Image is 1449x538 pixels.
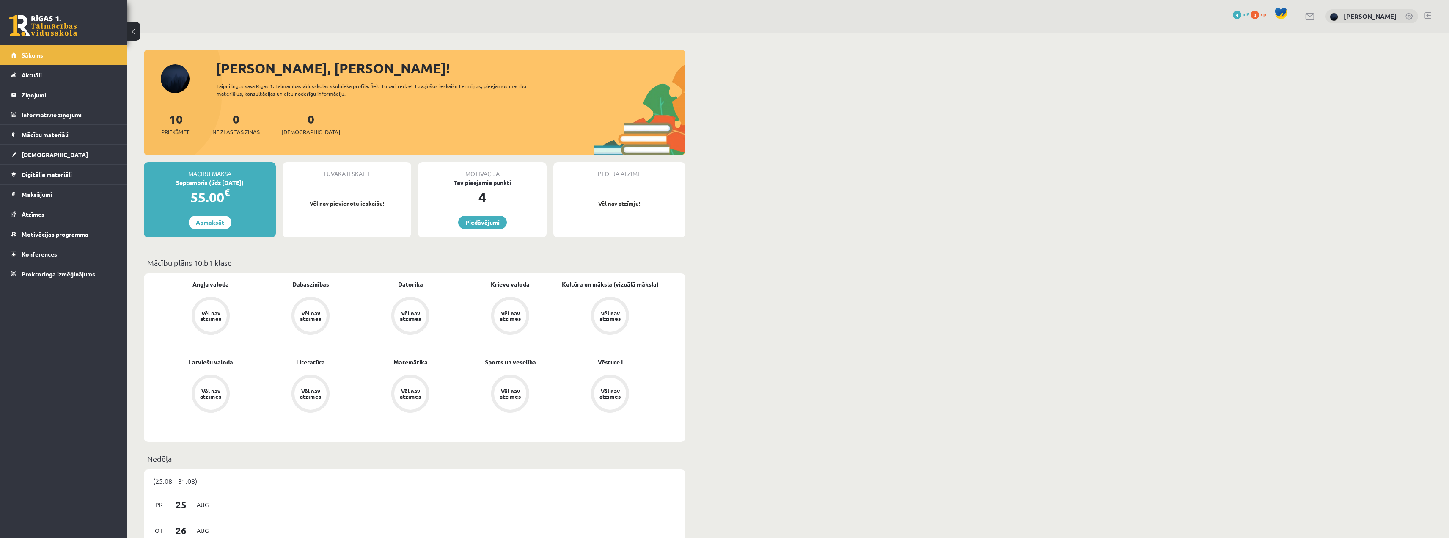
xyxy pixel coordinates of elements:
[418,178,547,187] div: Tev pieejamie punkti
[393,358,428,367] a: Matemātika
[296,358,325,367] a: Literatūra
[144,469,685,492] div: (25.08 - 31.08)
[22,131,69,138] span: Mācību materiāli
[199,310,223,321] div: Vēl nav atzīmes
[11,185,116,204] a: Maksājumi
[22,71,42,79] span: Aktuāli
[398,280,423,289] a: Datorika
[224,186,230,199] span: €
[194,524,212,537] span: Aug
[287,199,407,208] p: Vēl nav pievienotu ieskaišu!
[282,128,340,136] span: [DEMOGRAPHIC_DATA]
[150,498,168,511] span: Pr
[212,111,260,136] a: 0Neizlasītās ziņas
[1260,11,1266,17] span: xp
[216,58,685,78] div: [PERSON_NAME], [PERSON_NAME]!
[22,171,72,178] span: Digitālie materiāli
[11,125,116,144] a: Mācību materiāli
[144,187,276,207] div: 55.00
[560,297,660,337] a: Vēl nav atzīmes
[1251,11,1270,17] a: 0 xp
[491,280,530,289] a: Krievu valoda
[11,65,116,85] a: Aktuāli
[261,297,360,337] a: Vēl nav atzīmes
[460,297,560,337] a: Vēl nav atzīmes
[562,280,659,289] a: Kultūra un māksla (vizuālā māksla)
[11,204,116,224] a: Atzīmes
[282,111,340,136] a: 0[DEMOGRAPHIC_DATA]
[192,280,229,289] a: Angļu valoda
[11,165,116,184] a: Digitālie materiāli
[399,388,422,399] div: Vēl nav atzīmes
[553,162,685,178] div: Pēdējā atzīme
[217,82,542,97] div: Laipni lūgts savā Rīgas 1. Tālmācības vidusskolas skolnieka profilā. Šeit Tu vari redzēt tuvojošo...
[498,388,522,399] div: Vēl nav atzīmes
[1251,11,1259,19] span: 0
[558,199,681,208] p: Vēl nav atzīmju!
[418,187,547,207] div: 4
[485,358,536,367] a: Sports un veselība
[22,85,116,105] legend: Ziņojumi
[168,498,194,512] span: 25
[299,310,322,321] div: Vēl nav atzīmes
[11,224,116,244] a: Motivācijas programma
[22,230,88,238] span: Motivācijas programma
[292,280,329,289] a: Dabaszinības
[598,388,622,399] div: Vēl nav atzīmes
[168,524,194,538] span: 26
[460,375,560,414] a: Vēl nav atzīmes
[150,524,168,537] span: Ot
[189,216,231,229] a: Apmaksāt
[147,453,682,464] p: Nedēļa
[418,162,547,178] div: Motivācija
[212,128,260,136] span: Neizlasītās ziņas
[1330,13,1338,21] img: Nikolass Karpjuks
[161,111,190,136] a: 10Priekšmeti
[22,185,116,204] legend: Maksājumi
[360,375,460,414] a: Vēl nav atzīmes
[22,151,88,158] span: [DEMOGRAPHIC_DATA]
[22,250,57,258] span: Konferences
[299,388,322,399] div: Vēl nav atzīmes
[261,375,360,414] a: Vēl nav atzīmes
[147,257,682,268] p: Mācību plāns 10.b1 klase
[1344,12,1397,20] a: [PERSON_NAME]
[9,15,77,36] a: Rīgas 1. Tālmācības vidusskola
[161,128,190,136] span: Priekšmeti
[194,498,212,511] span: Aug
[598,310,622,321] div: Vēl nav atzīmes
[22,105,116,124] legend: Informatīvie ziņojumi
[144,178,276,187] div: Septembris (līdz [DATE])
[399,310,422,321] div: Vēl nav atzīmes
[1233,11,1249,17] a: 4 mP
[11,105,116,124] a: Informatīvie ziņojumi
[598,358,623,367] a: Vēsture I
[22,270,95,278] span: Proktoringa izmēģinājums
[458,216,507,229] a: Piedāvājumi
[360,297,460,337] a: Vēl nav atzīmes
[161,375,261,414] a: Vēl nav atzīmes
[1243,11,1249,17] span: mP
[11,244,116,264] a: Konferences
[560,375,660,414] a: Vēl nav atzīmes
[11,45,116,65] a: Sākums
[11,145,116,164] a: [DEMOGRAPHIC_DATA]
[189,358,233,367] a: Latviešu valoda
[199,388,223,399] div: Vēl nav atzīmes
[22,51,43,59] span: Sākums
[11,85,116,105] a: Ziņojumi
[498,310,522,321] div: Vēl nav atzīmes
[144,162,276,178] div: Mācību maksa
[283,162,411,178] div: Tuvākā ieskaite
[161,297,261,337] a: Vēl nav atzīmes
[11,264,116,284] a: Proktoringa izmēģinājums
[22,210,44,218] span: Atzīmes
[1233,11,1241,19] span: 4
